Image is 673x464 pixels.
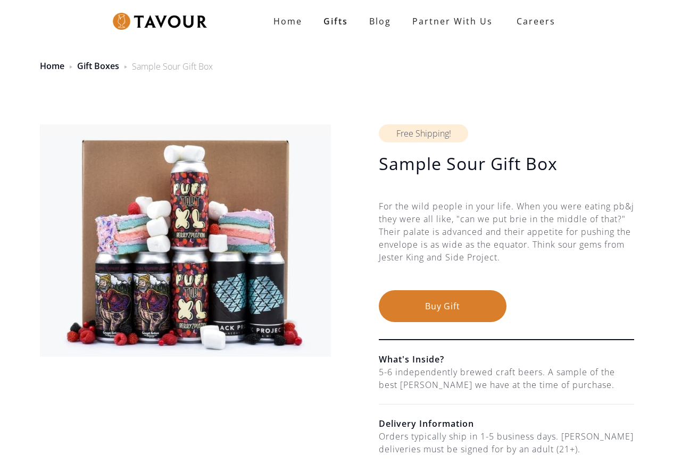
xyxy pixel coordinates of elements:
strong: Home [273,15,302,27]
h1: Sample Sour Gift Box [379,153,634,174]
h6: Delivery Information [379,417,634,430]
div: 5-6 independently brewed craft beers. A sample of the best [PERSON_NAME] we have at the time of p... [379,366,634,391]
a: Home [40,60,64,72]
a: Gift Boxes [77,60,119,72]
div: Free Shipping! [379,124,468,142]
button: Buy Gift [379,290,506,322]
div: For the wild people in your life. When you were eating pb&j they were all like, "can we put brie ... [379,200,634,290]
a: Gifts [313,11,359,32]
div: Sample Sour Gift Box [132,60,213,73]
a: Careers [503,6,563,36]
a: partner with us [402,11,503,32]
a: Home [263,11,313,32]
h6: What's Inside? [379,353,634,366]
a: Blog [359,11,402,32]
strong: Careers [517,11,555,32]
div: Orders typically ship in 1-5 business days. [PERSON_NAME] deliveries must be signed for by an adu... [379,430,634,455]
